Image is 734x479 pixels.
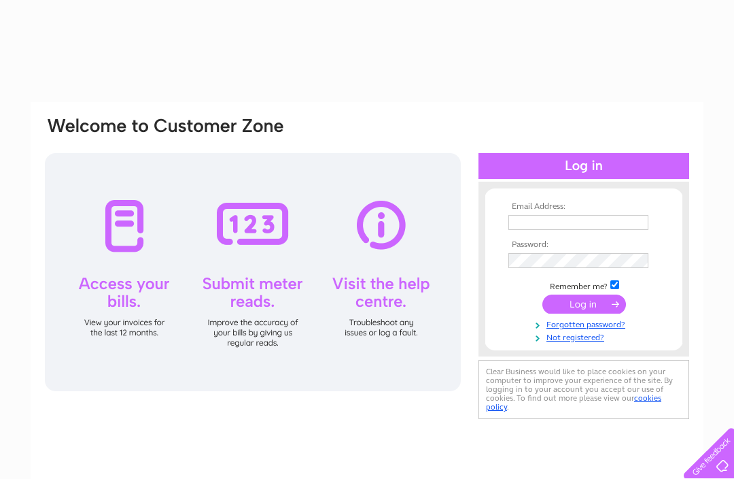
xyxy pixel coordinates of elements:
[505,240,663,250] th: Password:
[505,202,663,212] th: Email Address:
[542,295,626,314] input: Submit
[508,330,663,343] a: Not registered?
[508,317,663,330] a: Forgotten password?
[478,360,689,419] div: Clear Business would like to place cookies on your computer to improve your experience of the sit...
[505,278,663,292] td: Remember me?
[486,393,661,412] a: cookies policy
